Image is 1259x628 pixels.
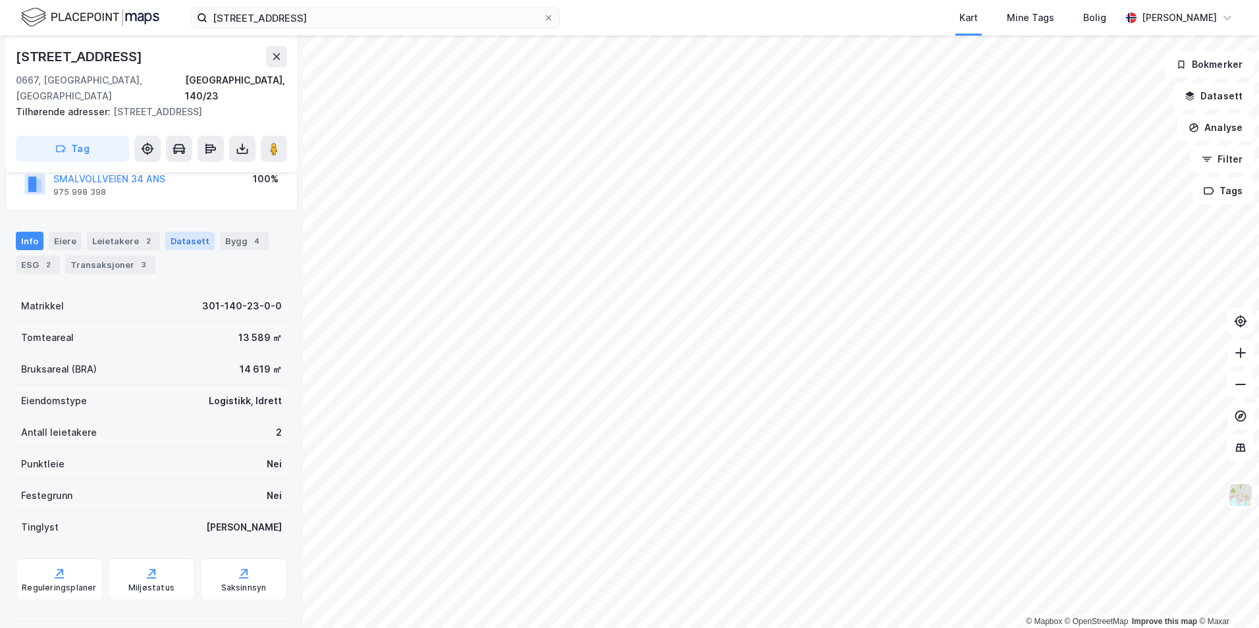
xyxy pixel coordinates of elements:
div: Transaksjoner [65,255,155,274]
div: [GEOGRAPHIC_DATA], 140/23 [185,72,287,104]
div: [STREET_ADDRESS] [16,104,277,120]
div: 100% [253,171,279,187]
input: Søk på adresse, matrikkel, gårdeiere, leietakere eller personer [207,8,543,28]
div: Mine Tags [1007,10,1054,26]
div: Festegrunn [21,488,72,504]
div: Nei [267,488,282,504]
div: Logistikk, Idrett [209,393,282,409]
a: Mapbox [1026,617,1062,626]
div: Datasett [165,232,215,250]
div: 2 [41,258,55,271]
div: [PERSON_NAME] [206,519,282,535]
img: Z [1228,483,1253,508]
button: Analyse [1177,115,1254,141]
button: Tags [1192,178,1254,204]
div: 0667, [GEOGRAPHIC_DATA], [GEOGRAPHIC_DATA] [16,72,185,104]
div: 3 [137,258,150,271]
button: Filter [1191,146,1254,172]
div: Tinglyst [21,519,59,535]
div: 2 [142,234,155,248]
div: 301-140-23-0-0 [202,298,282,314]
div: Miljøstatus [128,583,174,593]
div: [PERSON_NAME] [1142,10,1217,26]
button: Datasett [1173,83,1254,109]
div: Matrikkel [21,298,64,314]
div: ESG [16,255,60,274]
div: Saksinnsyn [221,583,267,593]
div: Leietakere [87,232,160,250]
span: Tilhørende adresser: [16,106,113,117]
iframe: Chat Widget [1193,565,1259,628]
div: Bygg [220,232,269,250]
img: logo.f888ab2527a4732fd821a326f86c7f29.svg [21,6,159,29]
div: Bolig [1083,10,1106,26]
div: Punktleie [21,456,65,472]
div: Tomteareal [21,330,74,346]
div: Nei [267,456,282,472]
div: Info [16,232,43,250]
div: 13 589 ㎡ [238,330,282,346]
a: Improve this map [1132,617,1197,626]
button: Bokmerker [1165,51,1254,78]
div: Eiere [49,232,82,250]
div: Kart [959,10,978,26]
div: Antall leietakere [21,425,97,440]
div: Reguleringsplaner [22,583,96,593]
div: Eiendomstype [21,393,87,409]
button: Tag [16,136,129,162]
div: 975 998 398 [53,187,106,197]
div: [STREET_ADDRESS] [16,46,145,67]
div: 4 [250,234,263,248]
div: Bruksareal (BRA) [21,361,97,377]
div: 2 [276,425,282,440]
div: 14 619 ㎡ [240,361,282,377]
a: OpenStreetMap [1065,617,1129,626]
